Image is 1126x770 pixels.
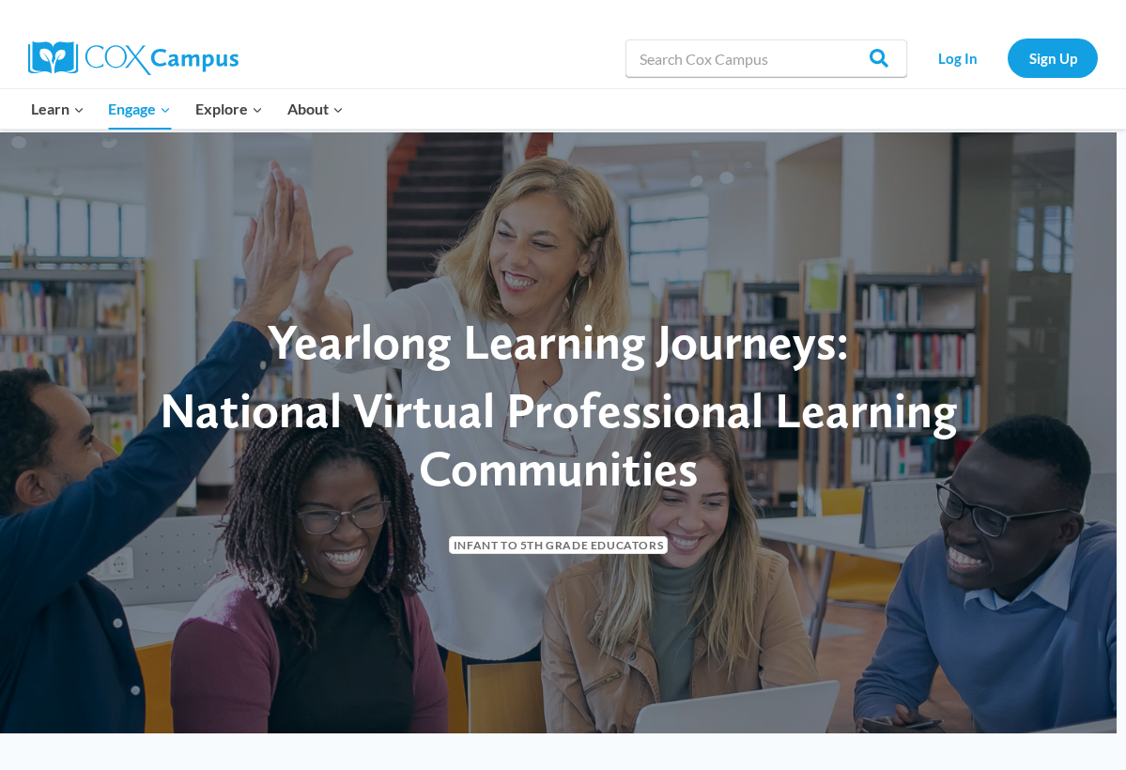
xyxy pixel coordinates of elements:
[917,38,1098,77] nav: Secondary Navigation
[108,97,171,121] span: Engage
[1008,38,1098,77] a: Sign Up
[160,380,958,498] span: National Virtual Professional Learning Communities
[449,536,668,554] span: Infant to 5th Grade Educators
[625,39,907,77] input: Search Cox Campus
[268,312,849,371] span: Yearlong Learning Journeys:
[31,97,85,121] span: Learn
[917,38,998,77] a: Log In
[287,97,344,121] span: About
[195,97,263,121] span: Explore
[19,89,355,129] nav: Primary Navigation
[28,41,239,75] img: Cox Campus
